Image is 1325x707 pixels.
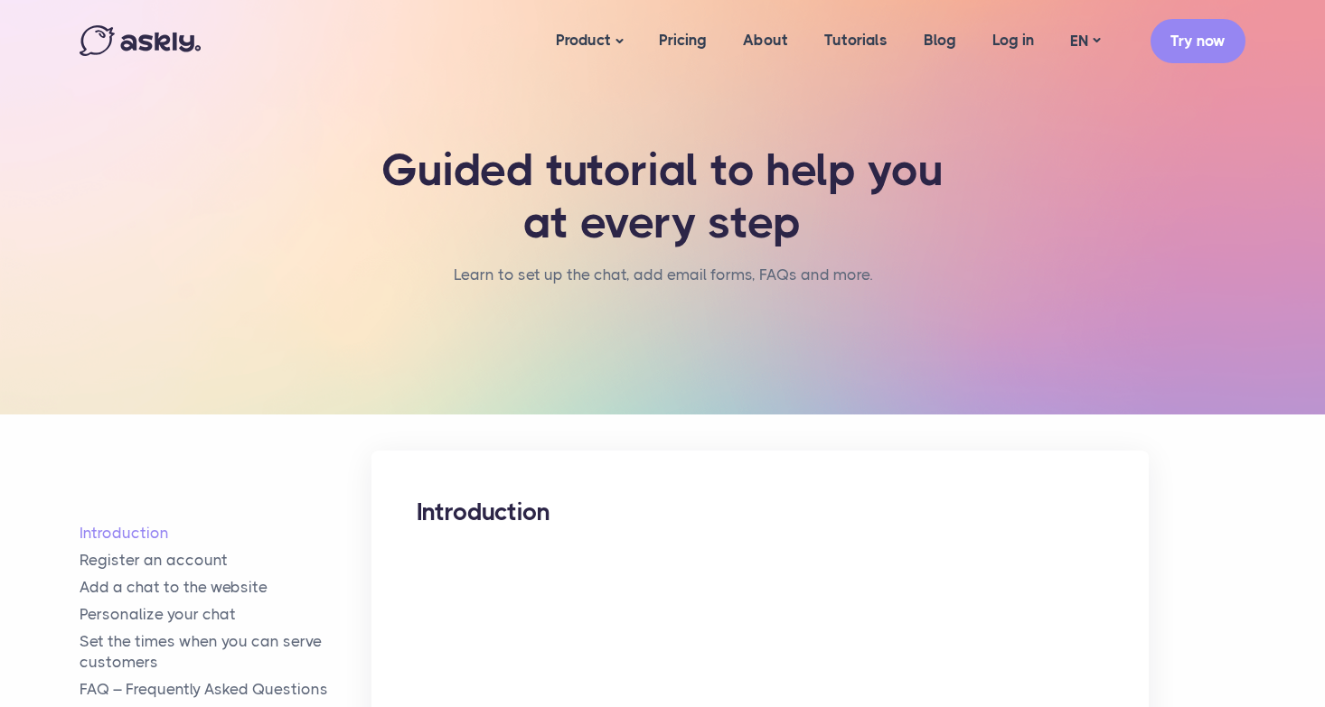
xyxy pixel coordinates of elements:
h2: Introduction [417,496,1104,528]
img: Askly [80,25,201,56]
a: Product [538,5,641,77]
a: About [725,5,806,75]
a: Pricing [641,5,725,75]
a: Introduction [80,523,371,544]
a: Try now [1151,19,1245,63]
a: EN [1052,28,1118,54]
h1: Guided tutorial to help you at every step [378,144,947,248]
a: Tutorials [806,5,906,75]
a: Set the times when you can serve customers [80,631,371,673]
a: Blog [906,5,974,75]
a: Add a chat to the website [80,577,371,598]
li: Learn to set up the chat, add email forms, FAQs and more. [454,262,872,288]
a: FAQ – Frequently Asked Questions [80,679,371,700]
a: Personalize your chat [80,604,371,625]
nav: breadcrumb [454,262,872,306]
a: Register an account [80,550,371,571]
a: Log in [974,5,1052,75]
